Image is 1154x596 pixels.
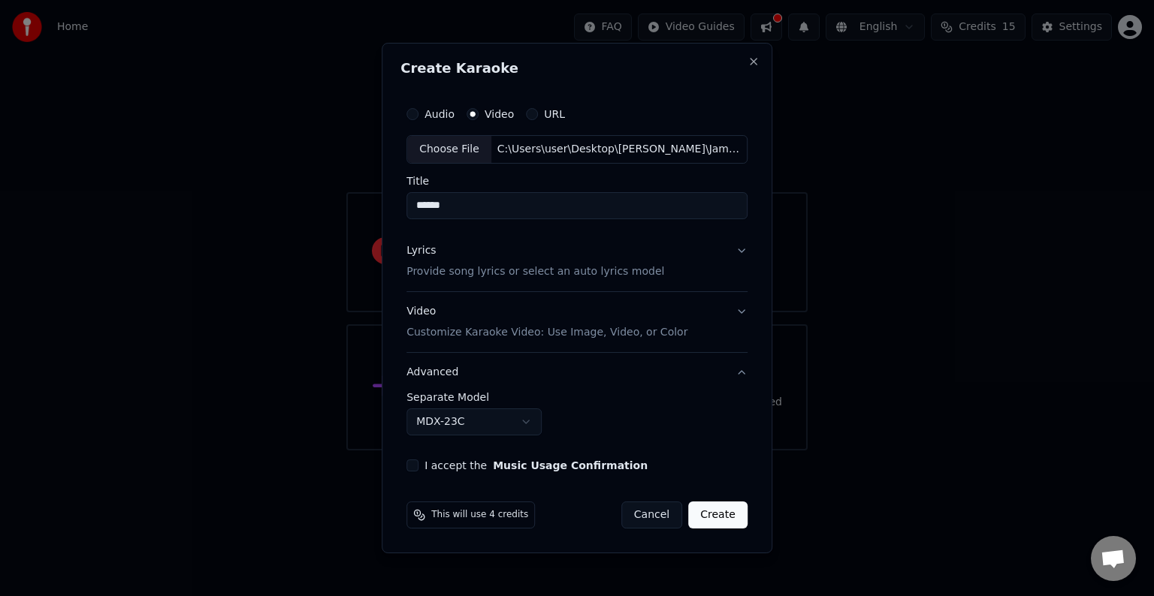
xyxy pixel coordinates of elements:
button: I accept the [493,460,648,471]
p: Customize Karaoke Video: Use Image, Video, or Color [406,325,687,340]
label: URL [544,109,565,119]
label: Video [485,109,514,119]
label: Audio [424,109,455,119]
label: I accept the [424,460,648,471]
button: VideoCustomize Karaoke Video: Use Image, Video, or Color [406,292,748,352]
button: Cancel [621,501,682,528]
div: Lyrics [406,243,436,258]
p: Provide song lyrics or select an auto lyrics model [406,264,664,279]
button: Advanced [406,353,748,392]
div: Choose File [407,136,491,163]
h2: Create Karaoke [400,62,754,75]
span: This will use 4 credits [431,509,528,521]
label: Separate Model [406,392,748,402]
div: C:\Users\user\Desktop\[PERSON_NAME]\Jamgyr\Jamgyr.mp4 [491,142,747,157]
label: Title [406,176,748,186]
button: LyricsProvide song lyrics or select an auto lyrics model [406,231,748,291]
button: Create [688,501,748,528]
div: Video [406,304,687,340]
div: Advanced [406,392,748,447]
